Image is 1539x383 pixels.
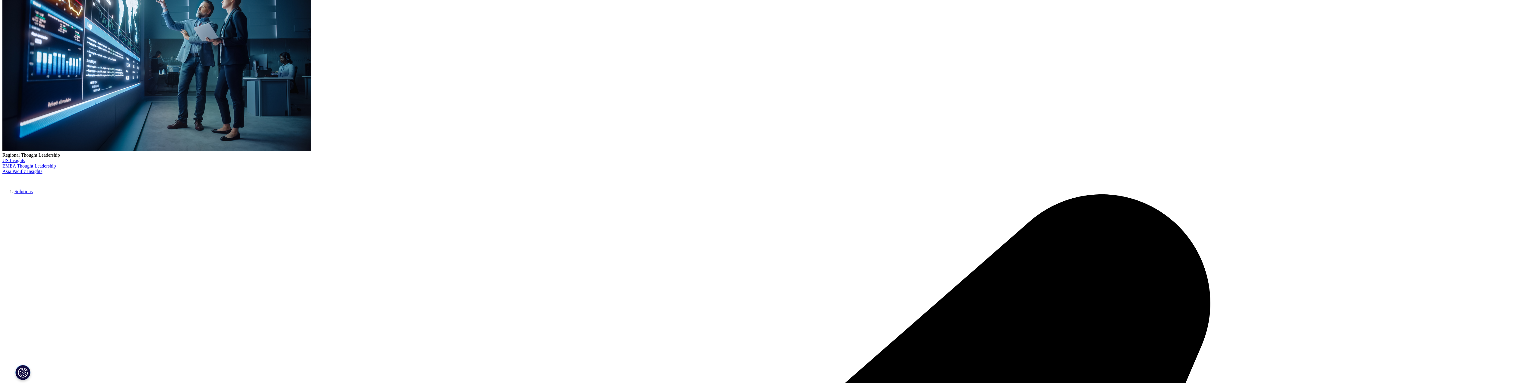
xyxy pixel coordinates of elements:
[14,189,33,194] a: Solutions
[15,365,30,380] button: Cookies Settings
[2,174,51,183] img: IQVIA Healthcare Information Technology and Pharma Clinical Research Company
[2,163,56,168] a: EMEA Thought Leadership
[2,158,25,163] a: US Insights
[2,152,1537,158] div: Regional Thought Leadership
[2,169,42,174] a: Asia Pacific Insights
